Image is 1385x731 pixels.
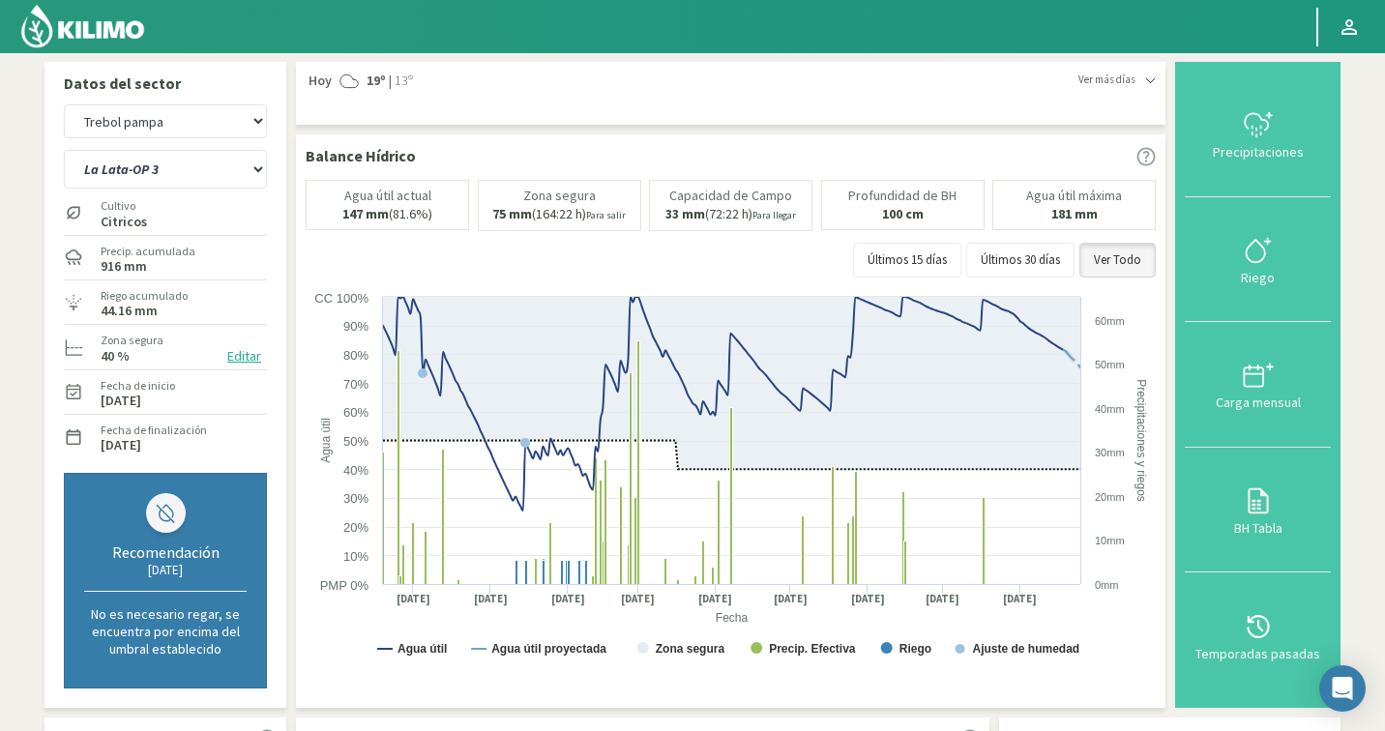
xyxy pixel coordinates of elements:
small: Para llegar [752,209,796,221]
text: 30mm [1095,447,1125,458]
span: 13º [392,72,413,91]
p: Agua útil actual [344,189,431,203]
text: Precip. Efectiva [769,642,856,656]
div: Precipitaciones [1191,145,1325,159]
text: PMP 0% [320,578,369,593]
text: CC 100% [314,291,368,306]
p: (164:22 h) [492,207,626,222]
p: Profundidad de BH [848,189,957,203]
text: [DATE] [698,592,732,606]
label: 916 mm [101,260,147,273]
b: 181 mm [1051,205,1098,222]
text: 60% [343,405,368,420]
button: Últimos 30 días [966,243,1075,278]
div: Carga mensual [1191,395,1325,409]
b: 75 mm [492,205,532,222]
text: [DATE] [474,592,508,606]
text: Agua útil [319,418,333,463]
text: [DATE] [926,592,959,606]
text: [DATE] [397,592,430,606]
label: Zona segura [101,332,163,349]
div: Temporadas pasadas [1191,647,1325,660]
button: Carga mensual [1185,322,1331,448]
text: [DATE] [551,592,585,606]
text: 10mm [1095,535,1125,546]
div: Open Intercom Messenger [1319,665,1366,712]
text: 20mm [1095,491,1125,503]
p: No es necesario regar, se encuentra por encima del umbral establecido [84,605,247,658]
button: Temporadas pasadas [1185,572,1331,698]
strong: 19º [367,72,386,89]
b: 100 cm [882,205,924,222]
button: Últimos 15 días [853,243,961,278]
text: 50mm [1095,359,1125,370]
label: Fecha de finalización [101,422,207,439]
button: Editar [221,345,267,367]
div: BH Tabla [1191,521,1325,535]
text: 90% [343,319,368,334]
b: 147 mm [342,205,389,222]
button: BH Tabla [1185,448,1331,573]
label: Riego acumulado [101,287,188,305]
p: Agua útil máxima [1026,189,1122,203]
span: Ver más días [1078,72,1135,88]
button: Ver Todo [1079,243,1156,278]
p: (81.6%) [342,207,432,221]
img: Kilimo [19,3,146,49]
text: [DATE] [851,592,885,606]
span: | [389,72,392,91]
label: 40 % [101,350,130,363]
div: Recomendación [84,542,247,562]
p: Datos del sector [64,72,267,95]
text: 50% [343,434,368,449]
p: Zona segura [523,189,596,203]
text: [DATE] [774,592,808,606]
text: 80% [343,348,368,363]
label: 44.16 mm [101,305,158,317]
text: 0mm [1095,579,1118,591]
text: Agua útil [398,642,447,656]
text: 60mm [1095,315,1125,327]
p: Balance Hídrico [306,144,416,167]
text: Ajuste de humedad [973,642,1080,656]
text: [DATE] [621,592,655,606]
button: Precipitaciones [1185,72,1331,197]
text: 40mm [1095,403,1125,415]
label: Cultivo [101,197,147,215]
text: Fecha [716,611,749,625]
label: [DATE] [101,439,141,452]
text: Riego [899,642,931,656]
text: Zona segura [656,642,725,656]
label: Precip. acumulada [101,243,195,260]
b: 33 mm [665,205,705,222]
text: Agua útil proyectada [491,642,606,656]
text: 70% [343,377,368,392]
button: Riego [1185,197,1331,323]
label: [DATE] [101,395,141,407]
p: Capacidad de Campo [669,189,792,203]
text: Precipitaciones y riegos [1135,379,1148,502]
text: [DATE] [1003,592,1037,606]
text: 20% [343,520,368,535]
text: 40% [343,463,368,478]
text: 30% [343,491,368,506]
small: Para salir [586,209,626,221]
label: Fecha de inicio [101,377,175,395]
p: (72:22 h) [665,207,796,222]
text: 10% [343,549,368,564]
div: [DATE] [84,562,247,578]
div: Riego [1191,271,1325,284]
label: Citricos [101,216,147,228]
span: Hoy [306,72,332,91]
